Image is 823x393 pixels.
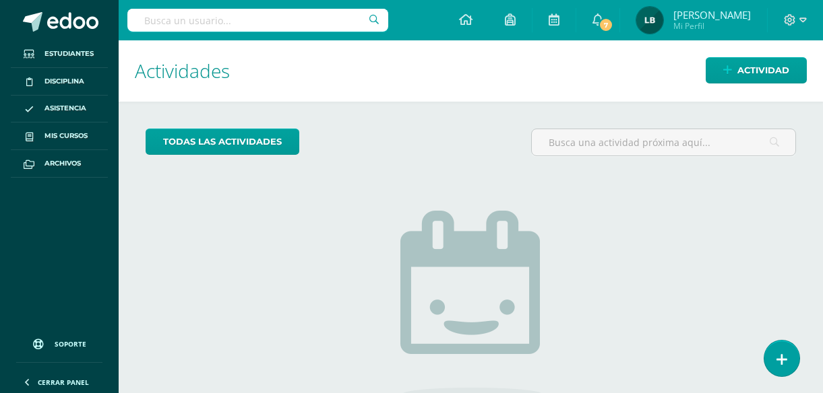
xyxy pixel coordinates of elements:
[44,158,81,169] span: Archivos
[737,58,789,83] span: Actividad
[532,129,795,155] input: Busca una actividad próxima aquí...
[11,40,108,68] a: Estudiantes
[55,339,86,349] span: Soporte
[44,131,88,141] span: Mis cursos
[44,103,86,114] span: Asistencia
[673,20,751,32] span: Mi Perfil
[38,378,89,387] span: Cerrar panel
[16,326,102,359] a: Soporte
[11,122,108,150] a: Mis cursos
[44,76,84,87] span: Disciplina
[11,68,108,96] a: Disciplina
[636,7,663,34] img: 066aefb53e660acfbb28117153d86e1e.png
[146,129,299,155] a: todas las Actividades
[598,17,613,32] span: 7
[11,96,108,123] a: Asistencia
[135,40,807,102] h1: Actividades
[673,8,751,22] span: [PERSON_NAME]
[44,48,94,59] span: Estudiantes
[706,57,807,83] a: Actividad
[11,150,108,178] a: Archivos
[127,9,388,32] input: Busca un usuario...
